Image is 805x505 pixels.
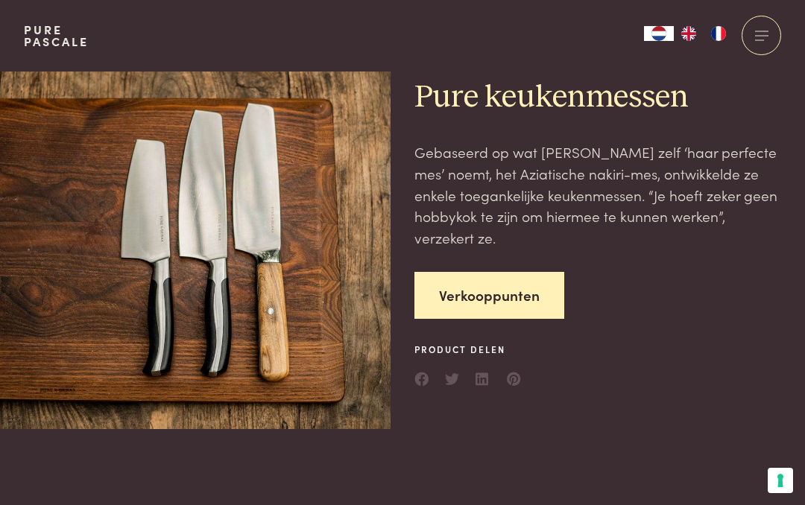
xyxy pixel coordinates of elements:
[704,26,733,41] a: FR
[644,26,674,41] div: Language
[414,272,564,319] a: Verkooppunten
[674,26,704,41] a: EN
[414,343,522,356] span: Product delen
[768,468,793,493] button: Uw voorkeuren voor toestemming voor trackingtechnologieën
[674,26,733,41] ul: Language list
[414,78,781,118] h2: Pure keukenmessen
[644,26,733,41] aside: Language selected: Nederlands
[414,142,781,248] div: Gebaseerd op wat [PERSON_NAME] zelf ‘haar perfecte mes’ noemt, het Aziatische nakiri-mes, ontwikk...
[24,24,89,48] a: PurePascale
[644,26,674,41] a: NL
